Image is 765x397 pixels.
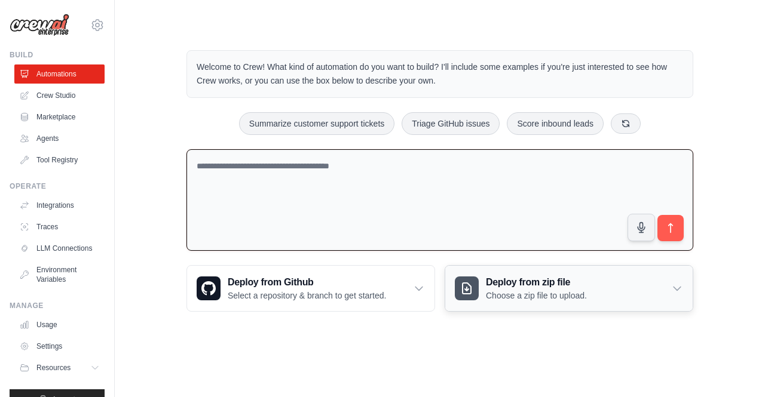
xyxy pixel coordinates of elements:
[402,112,500,135] button: Triage GitHub issues
[228,290,386,301] p: Select a repository & branch to get started.
[486,290,587,301] p: Choose a zip file to upload.
[14,107,105,127] a: Marketplace
[228,275,386,290] h3: Deploy from Github
[14,64,105,84] a: Automations
[10,301,105,310] div: Manage
[14,217,105,236] a: Traces
[14,358,105,377] button: Resources
[10,14,69,36] img: Logo
[14,260,105,289] a: Environment Variables
[14,196,105,215] a: Integrations
[36,363,71,373] span: Resources
[14,315,105,334] a: Usage
[705,340,765,397] iframe: Chat Widget
[10,50,105,60] div: Build
[486,275,587,290] h3: Deploy from zip file
[507,112,604,135] button: Score inbound leads
[14,337,105,356] a: Settings
[239,112,394,135] button: Summarize customer support tickets
[14,129,105,148] a: Agents
[197,60,683,88] p: Welcome to Crew! What kind of automation do you want to build? I'll include some examples if you'...
[14,150,105,170] a: Tool Registry
[14,239,105,258] a: LLM Connections
[14,86,105,105] a: Crew Studio
[10,181,105,191] div: Operate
